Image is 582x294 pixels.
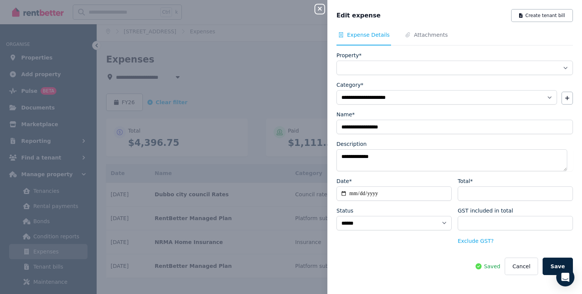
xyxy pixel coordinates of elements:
div: Open Intercom Messenger [556,268,574,286]
label: Total* [458,177,473,185]
nav: Tabs [336,31,573,45]
label: Status [336,207,354,214]
label: GST included in total [458,207,513,214]
label: Category* [336,81,363,89]
label: Date* [336,177,352,185]
button: Exclude GST? [458,237,494,245]
span: Attachments [414,31,447,39]
span: Expense Details [347,31,390,39]
label: Description [336,140,367,148]
button: Save [543,258,573,275]
button: Cancel [505,258,538,275]
button: Create tenant bill [511,9,573,22]
span: Edit expense [336,11,380,20]
label: Name* [336,111,355,118]
span: Saved [484,263,500,270]
label: Property* [336,52,361,59]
